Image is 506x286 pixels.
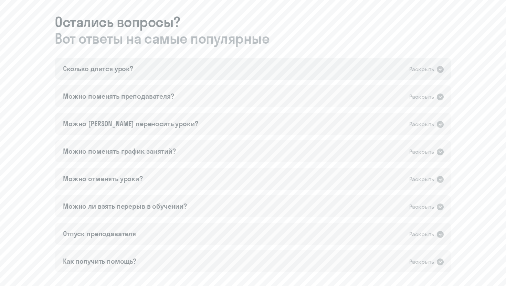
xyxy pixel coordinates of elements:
[55,14,451,47] h3: Остались вопросы?
[63,64,133,74] div: Сколько длится урок?
[63,201,187,211] div: Можно ли взять перерыв в обучении?
[409,120,434,129] div: Раскрыть
[63,229,136,239] div: Отпуск преподавателя
[409,92,434,101] div: Раскрыть
[63,256,136,266] div: Как получить помощь?
[409,202,434,211] div: Раскрыть
[409,257,434,266] div: Раскрыть
[409,147,434,156] div: Раскрыть
[63,91,174,101] div: Можно поменять преподавателя?
[409,175,434,184] div: Раскрыть
[63,119,198,129] div: Можно [PERSON_NAME] переносить уроки?
[63,174,143,184] div: Можно отменять уроки?
[55,30,451,47] span: Вот ответы на самые популярные
[409,65,434,74] div: Раскрыть
[409,230,434,239] div: Раскрыть
[63,146,176,156] div: Можно поменять график занятий?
